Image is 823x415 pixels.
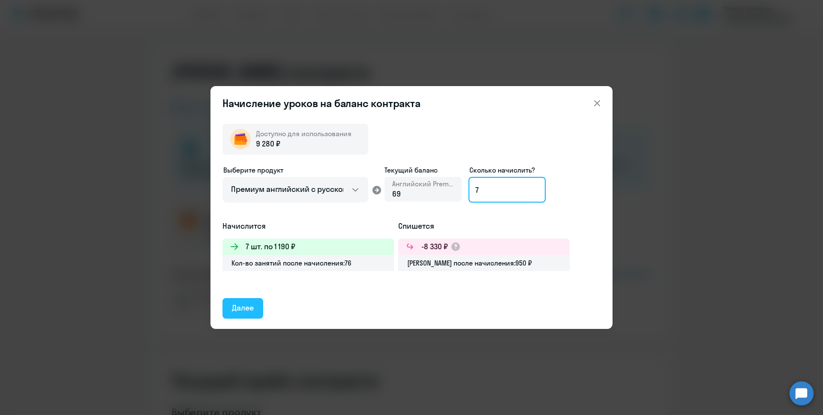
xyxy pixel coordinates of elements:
[222,255,394,271] div: Кол-во занятий после начисления: 76
[222,221,394,232] h5: Начислится
[256,129,351,138] span: Доступно для использования
[421,241,448,252] h3: -8 330 ₽
[398,221,570,232] h5: Спишется
[210,96,613,110] header: Начисление уроков на баланс контракта
[232,302,254,313] div: Далее
[384,165,462,175] span: Текущий баланс
[222,298,263,319] button: Далее
[256,138,280,149] span: 9 280 ₽
[392,179,454,188] span: Английский Premium
[469,166,535,174] span: Сколько начислить?
[398,255,570,271] div: [PERSON_NAME] после начисления: 950 ₽
[392,189,401,199] span: 69
[223,166,283,174] span: Выберите продукт
[230,129,251,149] img: wallet-circle.png
[246,241,295,252] h3: 7 шт. по 1 190 ₽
